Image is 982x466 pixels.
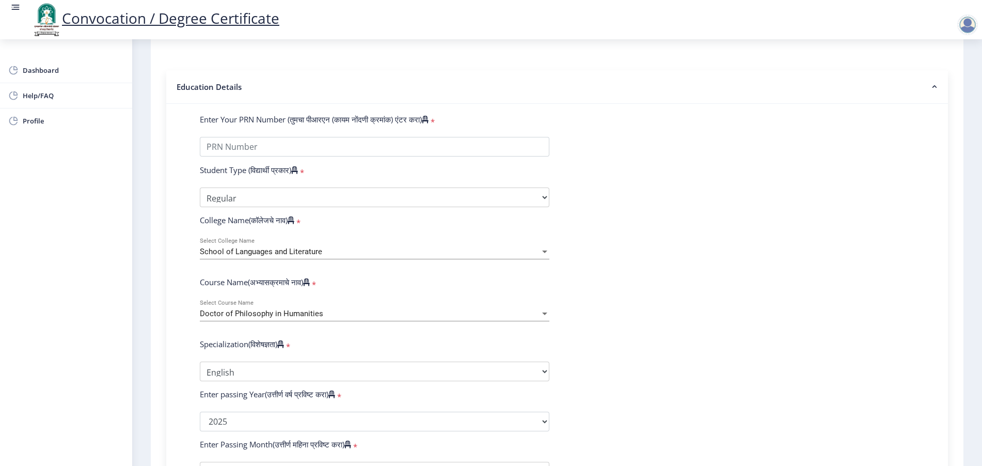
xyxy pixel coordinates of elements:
label: Enter Your PRN Number (तुमचा पीआरएन (कायम नोंदणी क्रमांक) एंटर करा) [200,114,429,125]
img: logo [31,2,62,37]
label: Enter Passing Month(उत्तीर्ण महिना प्रविष्ट करा) [200,439,351,449]
span: School of Languages and Literature [200,247,322,256]
label: Enter passing Year(उत्तीर्ण वर्ष प्रविष्ट करा) [200,389,335,399]
label: Specialization(विशेषज्ञता) [200,339,284,349]
label: Course Name(अभ्यासक्रमाचे नाव) [200,277,310,287]
span: Help/FAQ [23,89,124,102]
label: College Name(कॉलेजचे नाव) [200,215,294,225]
span: Doctor of Philosophy in Humanities [200,309,323,318]
a: Convocation / Degree Certificate [31,8,279,28]
span: Profile [23,115,124,127]
input: PRN Number [200,137,549,157]
nb-accordion-item-header: Education Details [166,70,948,104]
label: Student Type (विद्यार्थी प्रकार) [200,165,298,175]
span: Dashboard [23,64,124,76]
